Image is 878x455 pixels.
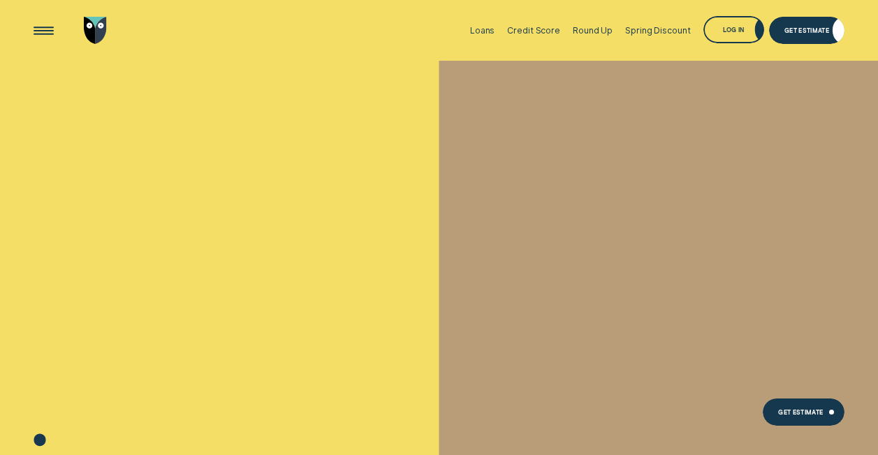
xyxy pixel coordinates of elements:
div: Credit Score [507,25,560,36]
button: Log in [703,16,764,43]
div: Loans [470,25,495,36]
a: Get Estimate [763,398,844,426]
h4: Let’s make an impact [34,144,298,271]
a: Get Estimate [769,17,844,44]
img: Wisr [84,17,107,44]
div: Round Up [573,25,613,36]
button: Open Menu [30,17,57,44]
div: Spring Discount [625,25,690,36]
